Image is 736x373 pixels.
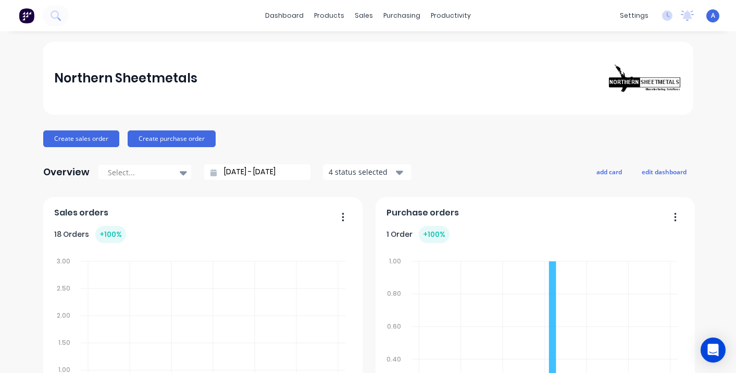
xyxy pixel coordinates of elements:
[57,311,70,320] tspan: 2.00
[387,289,401,298] tspan: 0.80
[386,355,401,364] tspan: 0.40
[386,207,459,219] span: Purchase orders
[615,8,654,23] div: settings
[54,68,197,89] div: Northern Sheetmetals
[609,64,682,92] img: Northern Sheetmetals
[590,165,629,178] button: add card
[43,162,90,183] div: Overview
[19,8,34,23] img: Factory
[387,322,401,331] tspan: 0.60
[635,165,693,178] button: edit dashboard
[95,226,126,243] div: + 100 %
[128,130,216,147] button: Create purchase order
[309,8,350,23] div: products
[57,284,70,293] tspan: 2.50
[378,8,426,23] div: purchasing
[57,257,70,266] tspan: 3.00
[711,11,715,20] span: A
[350,8,378,23] div: sales
[426,8,476,23] div: productivity
[419,226,450,243] div: + 100 %
[54,207,108,219] span: Sales orders
[260,8,309,23] a: dashboard
[43,130,119,147] button: Create sales order
[58,338,70,347] tspan: 1.50
[701,338,726,363] div: Open Intercom Messenger
[54,226,126,243] div: 18 Orders
[389,257,401,266] tspan: 1.00
[323,164,411,180] button: 4 status selected
[386,226,450,243] div: 1 Order
[329,166,394,177] div: 4 status selected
